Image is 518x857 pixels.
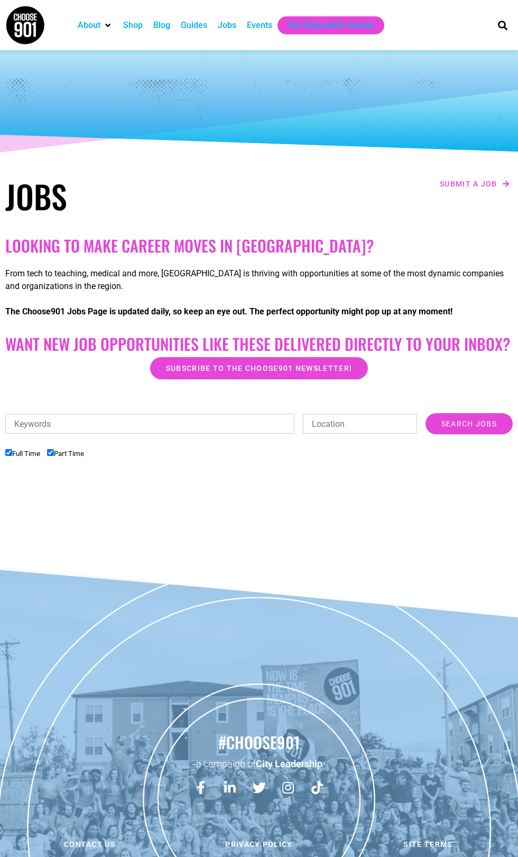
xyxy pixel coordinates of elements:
a: Jobs [218,19,236,32]
span: Submit a job [440,180,497,188]
input: Search Jobs [425,413,513,434]
nav: Main nav [72,16,483,34]
input: Part Time [47,449,54,456]
label: Full Time [5,450,40,458]
span: Site Terms [403,841,452,848]
h2: #choose901 [5,731,513,753]
p: a campaign of [5,757,513,770]
a: About [78,19,100,32]
h2: Looking to make career moves in [GEOGRAPHIC_DATA]? [5,236,513,255]
strong: The Choose901 Jobs Page is updated daily, so keep an eye out. The perfect opportunity might pop u... [5,306,452,316]
a: Site Terms [346,833,510,855]
a: Guides [181,19,207,32]
h1: Jobs [5,177,254,215]
a: Events [247,19,272,32]
div: About [72,16,118,34]
a: City Leadership [256,758,322,769]
span: Contact us [64,841,116,848]
div: Search [494,16,511,34]
input: Location [303,414,417,434]
p: From tech to teaching, medical and more, [GEOGRAPHIC_DATA] is thriving with opportunities at some... [5,267,513,293]
h2: Want New Job Opportunities like these Delivered Directly to your Inbox? [5,334,513,353]
a: Get Choose901 Emails [288,19,374,32]
a: Shop [123,19,143,32]
a: Contact us [8,833,172,855]
span: Subscribe to the Choose901 newsletter! [166,365,352,372]
a: Blog [153,19,170,32]
label: Part Time [47,450,84,458]
input: Full Time [5,449,12,456]
input: Keywords [5,414,294,434]
a: Submit a job [437,177,513,191]
a: Privacy Policy [177,833,341,855]
span: Privacy Policy [225,841,292,848]
a: Subscribe to the Choose901 newsletter! [150,357,368,379]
